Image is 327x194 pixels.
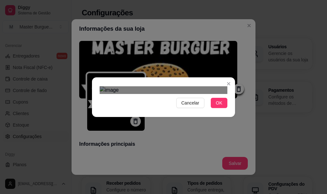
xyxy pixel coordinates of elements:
button: OK [211,98,227,108]
span: Cancelar [181,99,199,106]
button: Close [224,79,234,89]
img: image [100,86,227,94]
button: Cancelar [176,98,204,108]
span: OK [216,99,222,106]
